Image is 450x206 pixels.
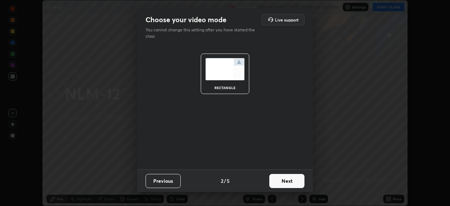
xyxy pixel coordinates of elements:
[224,177,226,185] h4: /
[269,174,304,188] button: Next
[211,86,239,89] div: rectangle
[275,18,298,22] h5: Live support
[146,27,259,39] p: You cannot change this setting after you have started the class
[227,177,230,185] h4: 5
[221,177,223,185] h4: 2
[146,15,226,24] h2: Choose your video mode
[205,58,245,80] img: normalScreenIcon.ae25ed63.svg
[146,174,181,188] button: Previous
